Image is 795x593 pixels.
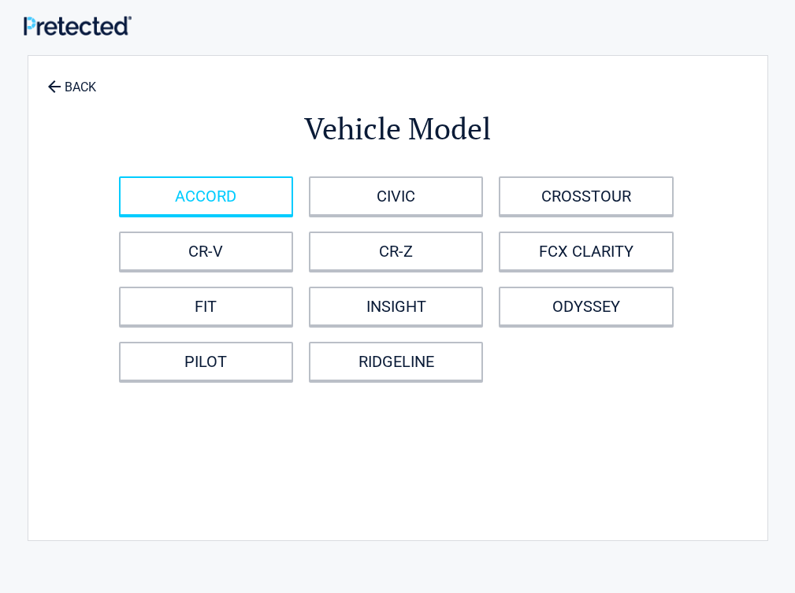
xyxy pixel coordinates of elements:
a: PILOT [119,342,293,381]
a: CR-Z [309,232,483,271]
a: FCX CLARITY [499,232,673,271]
a: RIDGELINE [309,342,483,381]
h2: Vehicle Model [115,109,681,149]
a: CR-V [119,232,293,271]
a: FIT [119,287,293,326]
a: INSIGHT [309,287,483,326]
a: CROSSTOUR [499,176,673,216]
a: ODYSSEY [499,287,673,326]
a: CIVIC [309,176,483,216]
a: ACCORD [119,176,293,216]
a: BACK [44,66,99,94]
img: Main Logo [24,16,132,35]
